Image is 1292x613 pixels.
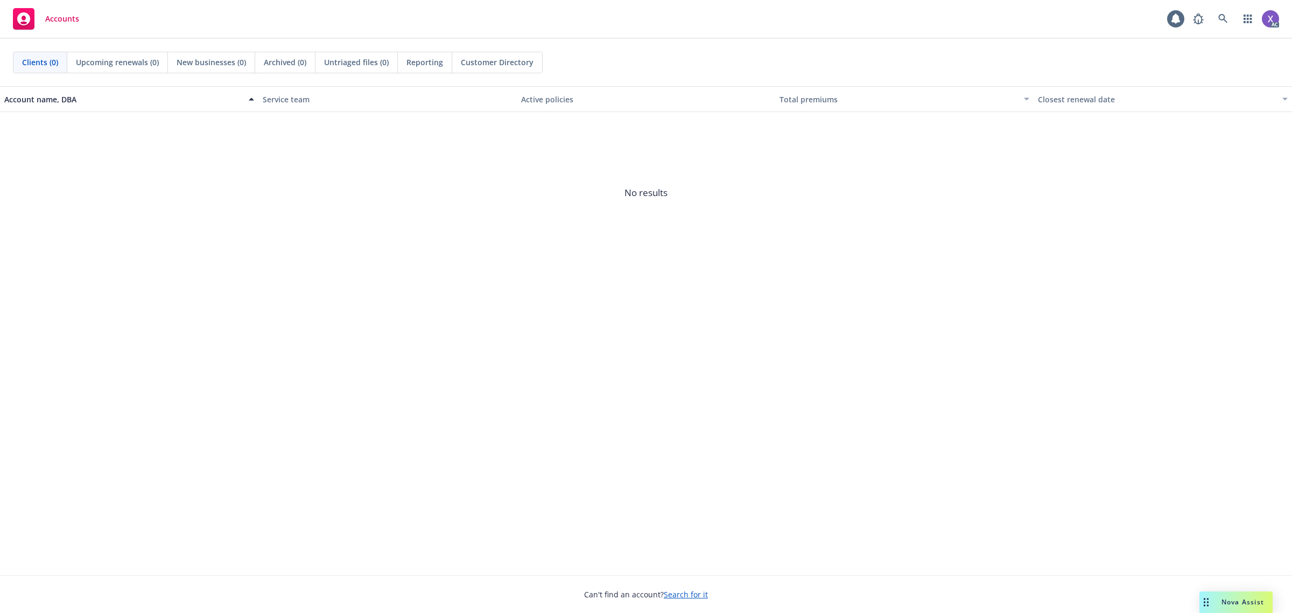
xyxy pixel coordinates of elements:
a: Search for it [664,589,708,600]
span: Can't find an account? [584,589,708,600]
a: Report a Bug [1188,8,1209,30]
div: Active policies [521,94,771,105]
span: New businesses (0) [177,57,246,68]
span: Nova Assist [1221,597,1264,607]
div: Drag to move [1199,591,1213,613]
span: Archived (0) [264,57,306,68]
button: Active policies [517,86,775,112]
img: photo [1262,10,1279,27]
span: Clients (0) [22,57,58,68]
span: Upcoming renewals (0) [76,57,159,68]
div: Closest renewal date [1038,94,1276,105]
span: Accounts [45,15,79,23]
a: Accounts [9,4,83,34]
span: Customer Directory [461,57,533,68]
a: Search [1212,8,1234,30]
button: Total premiums [775,86,1034,112]
div: Total premiums [780,94,1017,105]
span: Reporting [406,57,443,68]
button: Nova Assist [1199,591,1273,613]
span: Untriaged files (0) [324,57,389,68]
a: Switch app [1237,8,1259,30]
div: Account name, DBA [4,94,242,105]
button: Service team [258,86,517,112]
button: Closest renewal date [1034,86,1292,112]
div: Service team [263,94,512,105]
